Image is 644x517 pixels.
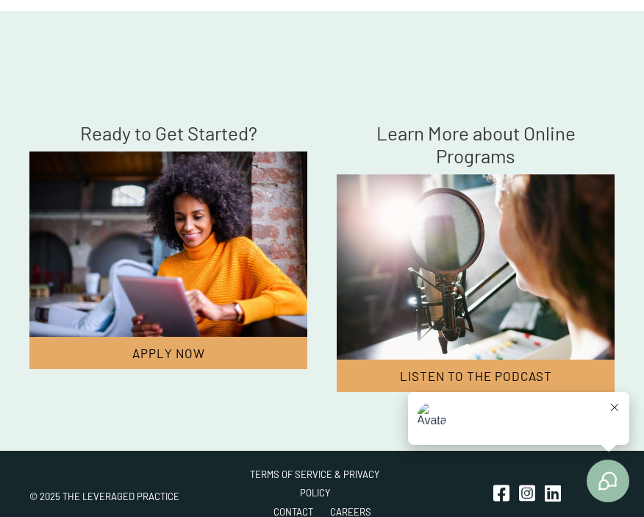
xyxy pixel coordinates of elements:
[29,488,205,507] p: © 2025 The Leveraged Practice
[29,121,307,144] h4: Ready to Get Started?
[337,121,615,167] h4: Learn More about Online Programs
[400,368,552,383] span: Listen to the Podcast
[29,151,307,338] img: launch-you-program1
[337,360,615,392] a: Listen to the Podcast
[132,346,205,360] span: Apply now
[337,174,615,360] img: LISTEN AND LEARN
[29,337,307,369] a: Apply now
[250,468,379,499] a: Terms of Service & Privacy Policy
